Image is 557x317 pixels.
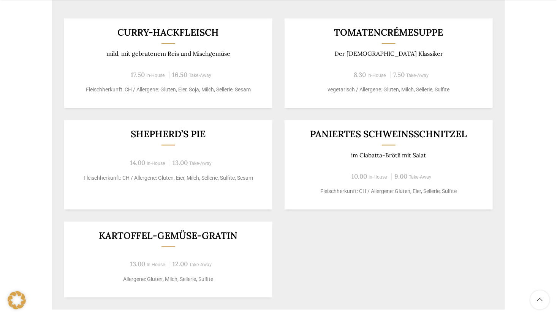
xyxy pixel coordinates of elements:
[130,158,146,167] span: 14.00
[173,158,188,167] span: 13.00
[74,276,263,284] p: Allergene: Gluten, Milch, Sellerie, Sulfite
[131,71,145,79] span: 17.50
[190,262,212,268] span: Take-Away
[369,174,387,180] span: In-House
[294,50,484,57] p: Der [DEMOGRAPHIC_DATA] Klassiker
[530,290,549,309] a: Scroll to top button
[130,260,146,268] span: 13.00
[146,73,165,78] span: In-House
[407,73,429,78] span: Take-Away
[190,161,212,166] span: Take-Away
[189,73,211,78] span: Take-Away
[74,174,263,182] p: Fleischherkunft: CH / Allergene: Gluten, Eier, Milch, Sellerie, Sulfite, Sesam
[74,129,263,139] h3: Shepherd’s Pie
[173,260,188,268] span: 12.00
[294,187,484,195] p: Fleischherkunft: CH / Allergene: Gluten, Eier, Sellerie, Sulfite
[354,71,366,79] span: 8.30
[294,129,484,139] h3: Paniertes Schweinsschnitzel
[394,71,405,79] span: 7.50
[409,174,431,180] span: Take-Away
[74,231,263,240] h3: Kartoffel-Gemüse-Gratin
[74,50,263,57] p: mild, mit gebratenem Reis und Mischgemüse
[147,161,166,166] span: In-House
[294,86,484,94] p: vegetarisch / Allergene: Gluten, Milch, Sellerie, Sulfite
[394,172,407,180] span: 9.00
[74,28,263,37] h3: Curry-Hackfleisch
[294,28,484,37] h3: Tomatencrémesuppe
[172,71,187,79] span: 16.50
[147,262,166,268] span: In-House
[74,86,263,94] p: Fleischherkunft: CH / Allergene: Gluten, Eier, Soja, Milch, Sellerie, Sesam
[368,73,386,78] span: In-House
[294,152,484,159] p: im Ciabatta-Brötli mit Salat
[351,172,367,180] span: 10.00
